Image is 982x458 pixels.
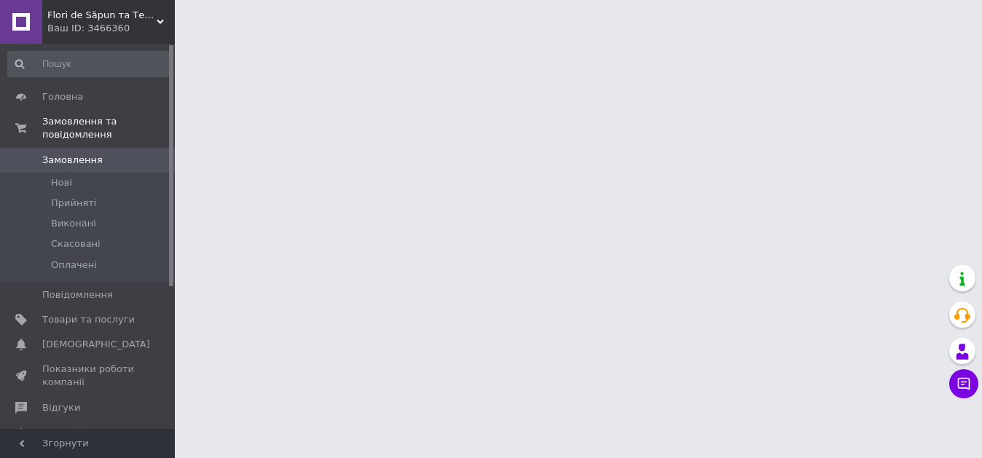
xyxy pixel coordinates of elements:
[51,258,97,272] span: Оплачені
[42,401,80,414] span: Відгуки
[51,217,96,230] span: Виконані
[42,90,83,103] span: Головна
[47,9,157,22] span: Flori de Săpun та ТеплоРемікс
[42,313,135,326] span: Товари та послуги
[42,426,82,439] span: Покупці
[42,338,150,351] span: [DEMOGRAPHIC_DATA]
[949,369,978,398] button: Чат з покупцем
[42,288,113,301] span: Повідомлення
[51,176,72,189] span: Нові
[51,237,101,250] span: Скасовані
[7,51,172,77] input: Пошук
[51,197,96,210] span: Прийняті
[42,115,175,141] span: Замовлення та повідомлення
[47,22,175,35] div: Ваш ID: 3466360
[42,363,135,389] span: Показники роботи компанії
[42,154,103,167] span: Замовлення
